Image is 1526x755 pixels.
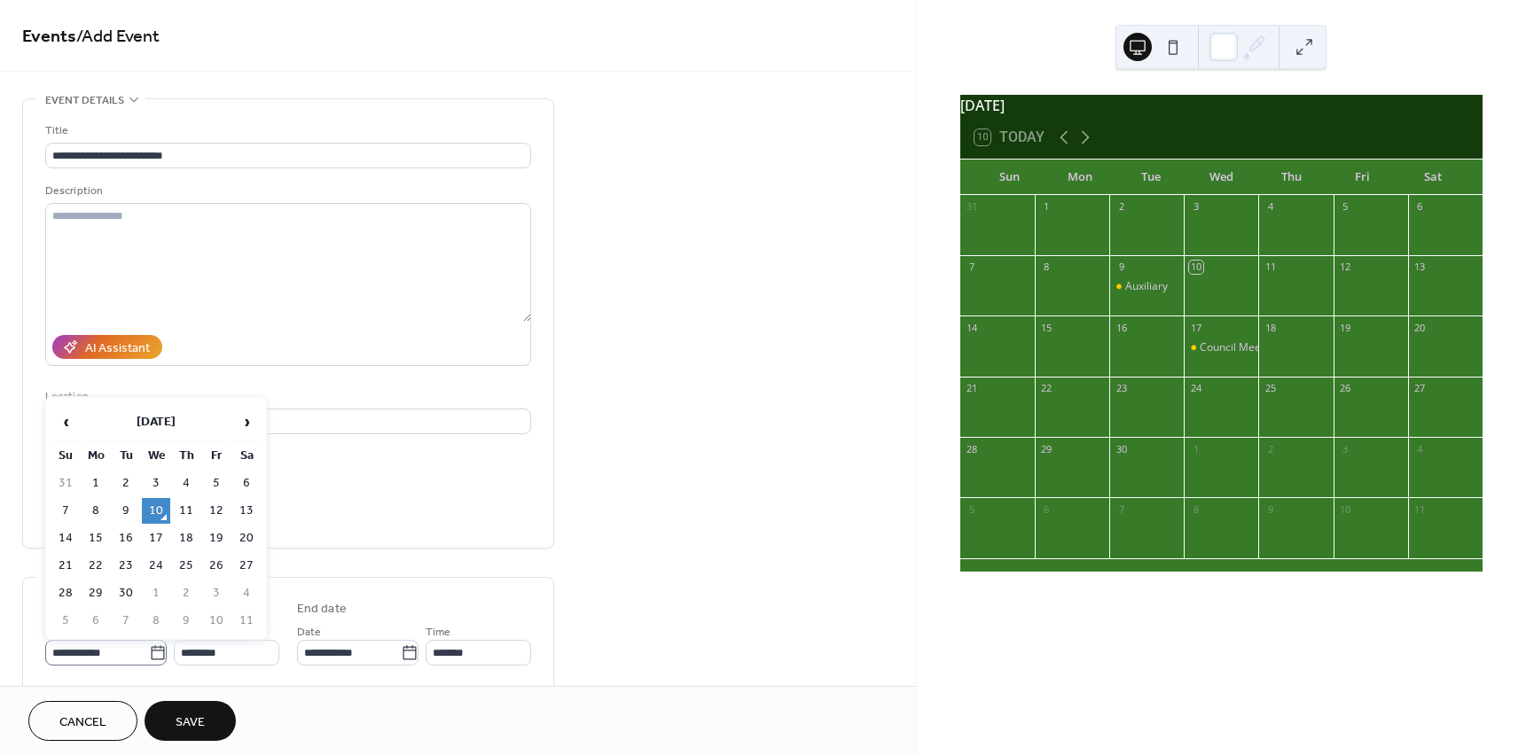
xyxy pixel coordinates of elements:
div: 3 [1339,442,1352,455]
div: 15 [1040,321,1053,334]
div: 1 [1189,442,1202,455]
div: Title [45,121,528,140]
div: 26 [1339,382,1352,395]
div: Fri [1327,160,1398,195]
td: 16 [112,525,140,551]
div: Thu [1256,160,1327,195]
div: 4 [1413,442,1427,455]
span: Cancel [59,713,106,732]
span: Save [176,713,205,732]
td: 5 [51,608,80,634]
div: 10 [1339,502,1352,516]
td: 25 [172,553,200,579]
span: › [233,404,260,440]
div: Location [45,387,528,406]
th: Sa [232,443,261,469]
div: 31 [966,200,979,214]
td: 19 [202,525,231,551]
span: Time [426,623,450,642]
div: Council Meeting [1200,340,1279,355]
th: Th [172,443,200,469]
th: Fr [202,443,231,469]
div: 7 [966,261,979,274]
td: 4 [172,471,200,496]
td: 24 [142,553,170,579]
div: 5 [1339,200,1352,214]
td: 3 [142,471,170,496]
div: 28 [966,442,979,455]
td: 26 [202,553,231,579]
td: 3 [202,580,231,606]
td: 2 [172,580,200,606]
div: 6 [1040,502,1053,516]
div: End date [297,600,347,619]
td: 4 [232,580,261,606]
div: 9 [1264,502,1277,516]
div: 22 [1040,382,1053,395]
div: 8 [1189,502,1202,516]
td: 8 [82,498,110,524]
td: 2 [112,471,140,496]
td: 17 [142,525,170,551]
div: 24 [1189,382,1202,395]
th: Su [51,443,80,469]
div: Description [45,182,528,200]
div: 7 [1115,502,1128,516]
th: [DATE] [82,403,231,441]
div: 13 [1413,261,1427,274]
button: AI Assistant [52,335,162,359]
td: 23 [112,553,140,579]
span: ‹ [52,404,79,440]
span: Date [297,623,321,642]
div: 25 [1264,382,1277,395]
div: Auxiliary [1125,279,1168,294]
td: 7 [112,608,140,634]
div: 27 [1413,382,1427,395]
div: 29 [1040,442,1053,455]
td: 9 [172,608,200,634]
div: 1 [1040,200,1053,214]
div: 2 [1264,442,1277,455]
th: Tu [112,443,140,469]
div: Sun [974,160,1045,195]
div: Auxiliary [1109,279,1184,294]
div: 11 [1413,502,1427,516]
td: 5 [202,471,231,496]
button: Save [145,701,236,741]
button: Cancel [28,701,137,741]
div: 9 [1115,261,1128,274]
a: Events [22,19,76,54]
div: 23 [1115,382,1128,395]
div: Tue [1115,160,1186,195]
div: 19 [1339,321,1352,334]
div: 8 [1040,261,1053,274]
td: 9 [112,498,140,524]
div: 6 [1413,200,1427,214]
td: 14 [51,525,80,551]
div: 2 [1115,200,1128,214]
td: 10 [202,608,231,634]
div: 10 [1189,261,1202,274]
td: 6 [232,471,261,496]
div: Council Meeting [1184,340,1258,355]
div: 5 [966,502,979,516]
div: AI Assistant [85,339,150,358]
td: 15 [82,525,110,551]
div: 12 [1339,261,1352,274]
td: 22 [82,553,110,579]
td: 29 [82,580,110,606]
td: 8 [142,608,170,634]
div: Mon [1045,160,1115,195]
td: 6 [82,608,110,634]
td: 20 [232,525,261,551]
div: 20 [1413,321,1427,334]
td: 1 [82,471,110,496]
th: We [142,443,170,469]
td: 21 [51,553,80,579]
td: 27 [232,553,261,579]
th: Mo [82,443,110,469]
td: 31 [51,471,80,496]
div: [DATE] [960,95,1483,116]
div: 21 [966,382,979,395]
